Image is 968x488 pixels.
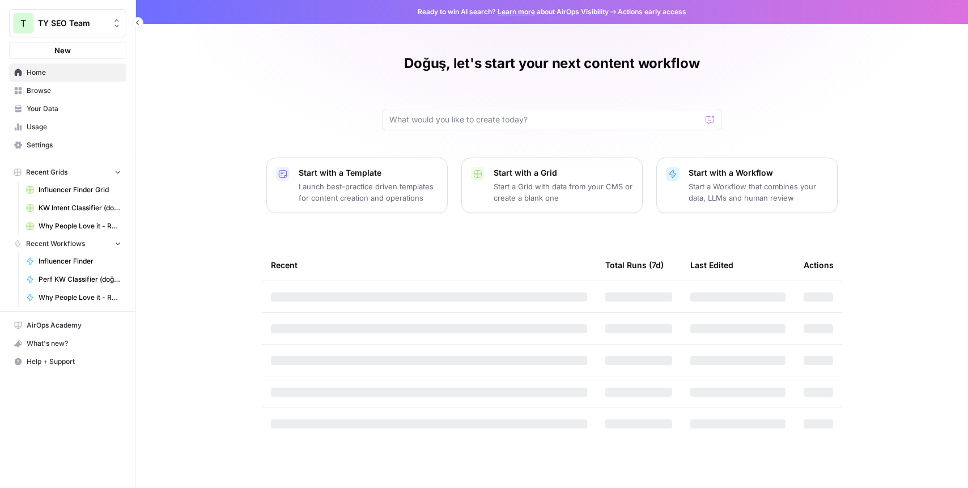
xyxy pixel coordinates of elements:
div: What's new? [10,335,126,352]
button: Recent Workflows [9,235,126,252]
a: Influencer Finder [21,252,126,270]
a: Why People Love it - RO PDP Content [Anil] Grid [21,217,126,235]
button: Start with a WorkflowStart a Workflow that combines your data, LLMs and human review [656,158,838,213]
a: Your Data [9,100,126,118]
p: Start a Grid with data from your CMS or create a blank one [494,181,633,203]
span: Settings [27,140,121,150]
span: Your Data [27,104,121,114]
a: AirOps Academy [9,316,126,334]
span: Why People Love it - RO PDP Content [Anil] Grid [39,221,121,231]
a: Home [9,63,126,82]
p: Start with a Grid [494,167,633,179]
span: Influencer Finder Grid [39,185,121,195]
span: Ready to win AI search? about AirOps Visibility [418,7,609,17]
span: KW Intent Classifier (doğuş) Grid [39,203,121,213]
a: Settings [9,136,126,154]
a: Perf KW Classifier (doğuş) [21,270,126,288]
div: Total Runs (7d) [605,249,664,281]
h1: Doğuş, let's start your next content workflow [404,54,699,73]
button: What's new? [9,334,126,353]
span: Perf KW Classifier (doğuş) [39,274,121,285]
span: Actions early access [618,7,686,17]
input: What would you like to create today? [389,114,701,125]
p: Start a Workflow that combines your data, LLMs and human review [689,181,828,203]
button: Workspace: TY SEO Team [9,9,126,37]
p: Launch best-practice driven templates for content creation and operations [299,181,438,203]
p: Start with a Workflow [689,167,828,179]
span: Why People Love it - RO PDP Content [Anil] [39,292,121,303]
a: Influencer Finder Grid [21,181,126,199]
span: TY SEO Team [38,18,107,29]
button: Start with a TemplateLaunch best-practice driven templates for content creation and operations [266,158,448,213]
a: Usage [9,118,126,136]
a: KW Intent Classifier (doğuş) Grid [21,199,126,217]
span: Home [27,67,121,78]
span: AirOps Academy [27,320,121,330]
a: Learn more [498,7,535,16]
span: Usage [27,122,121,132]
button: Help + Support [9,353,126,371]
button: Start with a GridStart a Grid with data from your CMS or create a blank one [461,158,643,213]
a: Why People Love it - RO PDP Content [Anil] [21,288,126,307]
button: New [9,42,126,59]
span: Help + Support [27,357,121,367]
span: Recent Workflows [26,239,85,249]
div: Last Edited [690,249,733,281]
span: New [54,45,71,56]
span: Browse [27,86,121,96]
button: Recent Grids [9,164,126,181]
a: Browse [9,82,126,100]
p: Start with a Template [299,167,438,179]
span: Recent Grids [26,167,67,177]
span: Influencer Finder [39,256,121,266]
div: Recent [271,249,587,281]
div: Actions [804,249,834,281]
span: T [20,16,26,30]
